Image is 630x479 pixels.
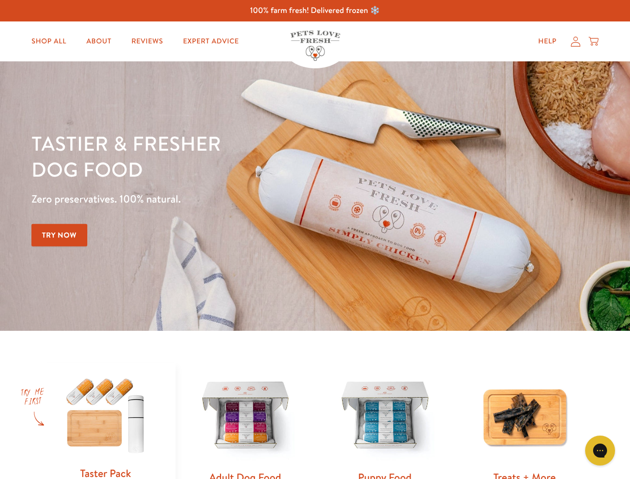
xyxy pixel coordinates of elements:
[290,30,340,61] img: Pets Love Fresh
[123,31,171,51] a: Reviews
[31,190,410,208] p: Zero preservatives. 100% natural.
[175,31,247,51] a: Expert Advice
[530,31,565,51] a: Help
[23,31,74,51] a: Shop All
[580,432,620,469] iframe: Gorgias live chat messenger
[78,31,119,51] a: About
[31,130,410,182] h1: Tastier & fresher dog food
[31,224,87,246] a: Try Now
